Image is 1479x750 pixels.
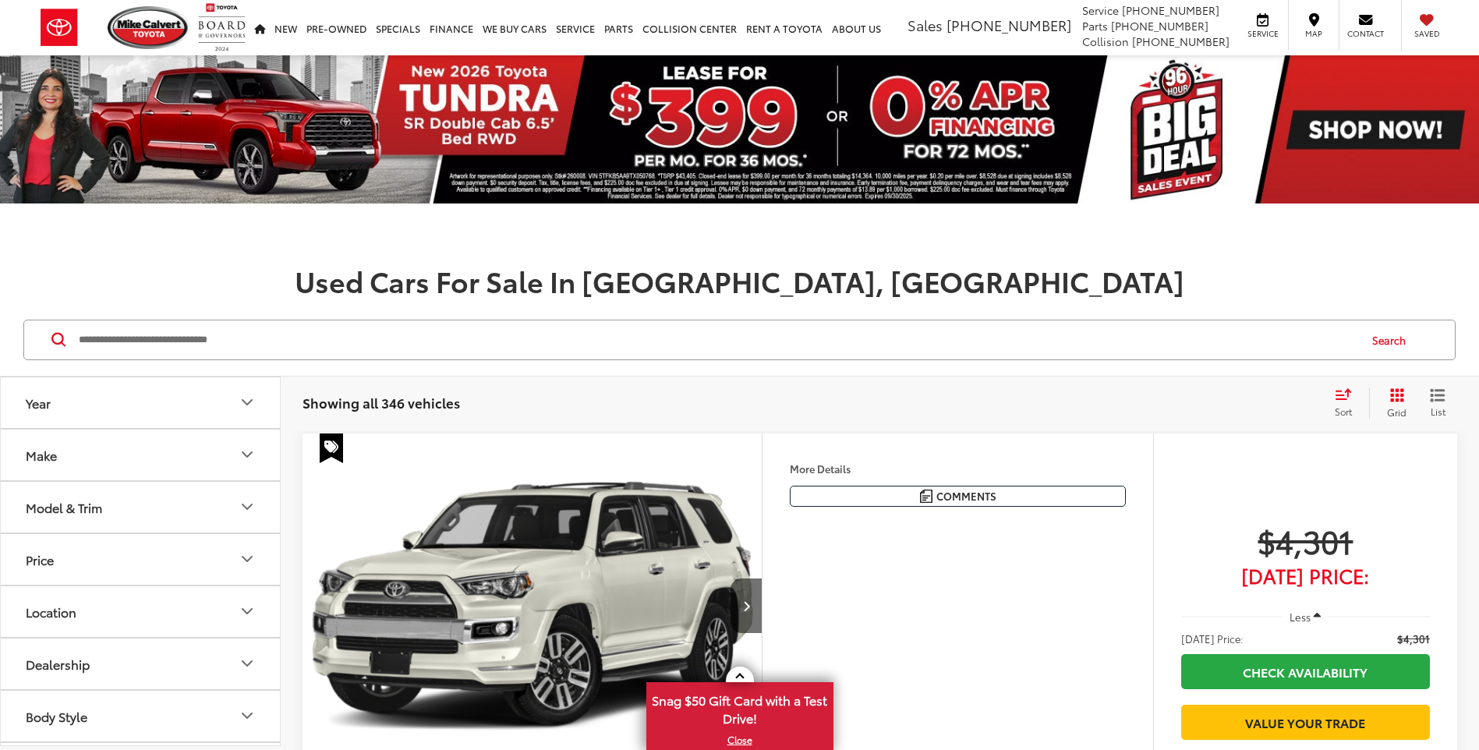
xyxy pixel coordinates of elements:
[26,500,102,515] div: Model & Trim
[1181,631,1244,646] span: [DATE] Price:
[1357,320,1428,359] button: Search
[26,604,76,619] div: Location
[1347,28,1384,39] span: Contact
[1132,34,1230,49] span: [PHONE_NUMBER]
[920,490,932,503] img: Comments
[790,486,1126,507] button: Comments
[26,709,87,723] div: Body Style
[1245,28,1280,39] span: Service
[1181,568,1430,583] span: [DATE] Price:
[1,482,281,532] button: Model & TrimModel & Trim
[1181,705,1430,740] a: Value Your Trade
[1,691,281,741] button: Body StyleBody Style
[1082,18,1108,34] span: Parts
[238,706,257,725] div: Body Style
[26,552,54,567] div: Price
[26,448,57,462] div: Make
[238,602,257,621] div: Location
[77,321,1357,359] input: Search by Make, Model, or Keyword
[238,654,257,673] div: Dealership
[1181,654,1430,689] a: Check Availability
[1297,28,1331,39] span: Map
[648,684,832,731] span: Snag $50 Gift Card with a Test Drive!
[1,639,281,689] button: DealershipDealership
[1418,387,1457,419] button: List View
[238,393,257,412] div: Year
[320,433,343,463] span: Special
[1,377,281,428] button: YearYear
[1410,28,1444,39] span: Saved
[936,489,996,504] span: Comments
[1283,603,1329,631] button: Less
[790,463,1126,474] h4: More Details
[908,15,943,35] span: Sales
[238,445,257,464] div: Make
[1430,405,1445,418] span: List
[1082,2,1119,18] span: Service
[26,395,51,410] div: Year
[26,656,90,671] div: Dealership
[1122,2,1219,18] span: [PHONE_NUMBER]
[1387,405,1406,419] span: Grid
[303,393,460,412] span: Showing all 346 vehicles
[1397,631,1430,646] span: $4,301
[1335,405,1352,418] span: Sort
[1181,521,1430,560] span: $4,301
[1,430,281,480] button: MakeMake
[238,497,257,516] div: Model & Trim
[1,586,281,637] button: LocationLocation
[1369,387,1418,419] button: Grid View
[1111,18,1208,34] span: [PHONE_NUMBER]
[946,15,1071,35] span: [PHONE_NUMBER]
[1,534,281,585] button: PricePrice
[1082,34,1129,49] span: Collision
[238,550,257,568] div: Price
[731,578,762,633] button: Next image
[1290,610,1311,624] span: Less
[1327,387,1369,419] button: Select sort value
[108,6,190,49] img: Mike Calvert Toyota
